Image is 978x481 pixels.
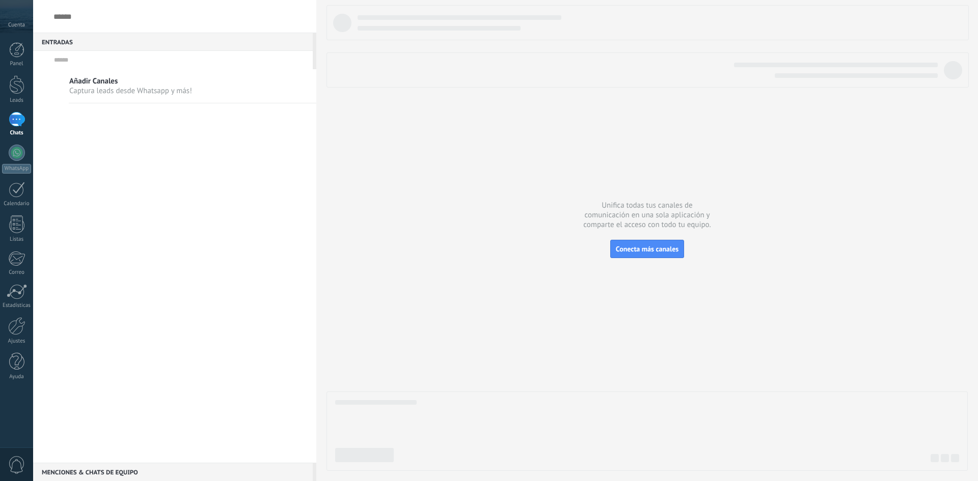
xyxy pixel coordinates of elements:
[2,61,32,67] div: Panel
[2,130,32,136] div: Chats
[33,463,313,481] div: Menciones & Chats de equipo
[616,244,678,253] span: Conecta más canales
[2,164,31,174] div: WhatsApp
[69,76,192,86] span: Añadir Canales
[2,374,32,380] div: Ayuda
[8,22,25,29] span: Cuenta
[69,86,192,96] span: Captura leads desde Whatsapp y más!
[2,236,32,243] div: Listas
[2,269,32,276] div: Correo
[2,97,32,104] div: Leads
[2,338,32,345] div: Ajustes
[33,33,313,51] div: Entradas
[610,240,684,258] button: Conecta más canales
[2,302,32,309] div: Estadísticas
[2,201,32,207] div: Calendario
